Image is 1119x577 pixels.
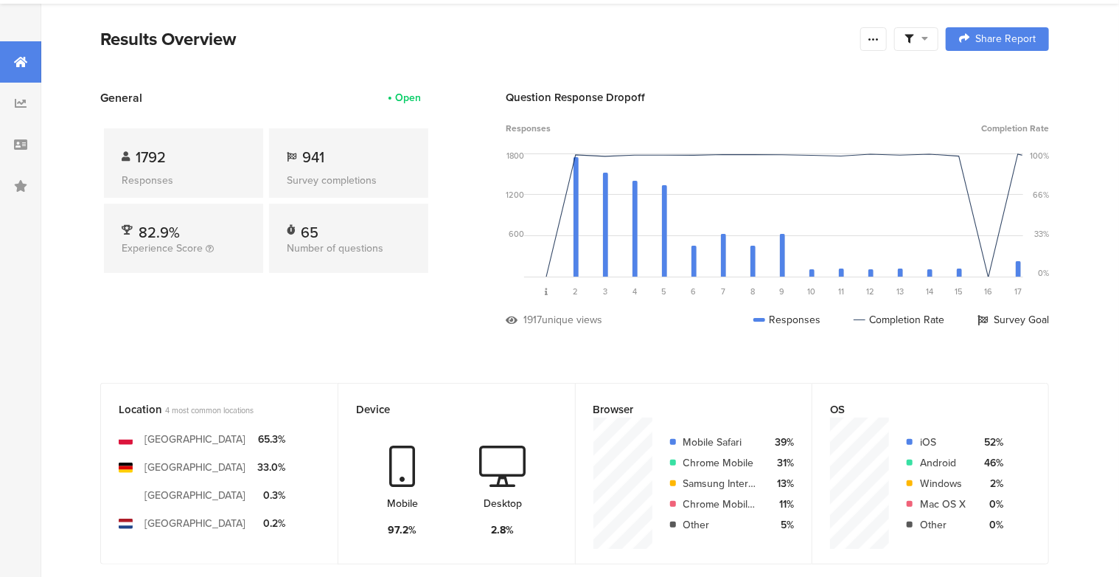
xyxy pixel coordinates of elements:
span: 9 [780,286,785,297]
div: Device [356,401,533,418]
span: 16 [985,286,993,297]
div: Other [683,517,757,533]
div: Responses [122,173,245,188]
div: 0% [977,517,1003,533]
span: 7 [721,286,725,297]
div: Windows [920,476,966,491]
div: [GEOGRAPHIC_DATA] [144,488,245,503]
span: 3 [603,286,607,297]
div: iOS [920,435,966,450]
div: [GEOGRAPHIC_DATA] [144,516,245,531]
span: 13 [896,286,904,297]
div: 2% [977,476,1003,491]
span: Experience Score [122,241,203,256]
span: 15 [955,286,963,297]
div: 97.2% [388,522,416,538]
span: 12 [867,286,875,297]
div: 65.3% [257,432,285,447]
span: 941 [302,146,324,168]
div: Responses [753,312,820,328]
div: Other [920,517,966,533]
div: 0.3% [257,488,285,503]
span: 5 [662,286,667,297]
div: Survey completions [287,173,411,188]
div: 46% [977,455,1003,471]
span: 82.9% [139,221,180,243]
div: unique views [542,312,602,328]
span: 2 [574,286,579,297]
div: Question Response Dropoff [506,89,1049,106]
span: 10 [808,286,816,297]
div: 52% [977,435,1003,450]
div: 1800 [506,150,524,162]
span: Share Report [975,34,1036,44]
span: 4 [632,286,637,297]
div: [GEOGRAPHIC_DATA] [144,460,245,475]
div: Mobile Safari [683,435,757,450]
span: 1792 [136,146,166,168]
span: 6 [691,286,697,297]
div: 0.2% [257,516,285,531]
div: Results Overview [100,26,853,52]
div: 66% [1033,189,1049,201]
div: 31% [768,455,794,471]
div: 100% [1030,150,1049,162]
div: Chrome Mobile iOS [683,497,757,512]
span: 11 [838,286,844,297]
div: Mobile [387,496,418,511]
div: OS [830,401,1006,418]
div: 1200 [506,189,524,201]
div: Location [119,401,296,418]
span: Number of questions [287,241,383,256]
div: Chrome Mobile [683,455,757,471]
div: Browser [593,401,770,418]
div: Samsung Internet [683,476,757,491]
span: 4 most common locations [165,404,254,416]
span: Responses [506,122,551,135]
span: 14 [926,286,933,297]
span: 17 [1014,286,1022,297]
div: 39% [768,435,794,450]
div: 65 [301,221,318,236]
div: 600 [509,228,524,240]
div: Survey Goal [977,312,1049,328]
div: Mac OS X [920,497,966,512]
div: 13% [768,476,794,491]
div: Desktop [484,496,522,511]
div: 2.8% [492,522,515,538]
div: 33.0% [257,460,285,475]
div: [GEOGRAPHIC_DATA] [144,432,245,447]
div: Completion Rate [854,312,944,328]
div: 1917 [523,312,542,328]
span: General [100,89,142,106]
div: 5% [768,517,794,533]
div: 0% [1038,267,1049,279]
span: 8 [750,286,755,297]
div: 33% [1034,228,1049,240]
div: 0% [977,497,1003,512]
div: Android [920,455,966,471]
span: Completion Rate [981,122,1049,135]
div: Open [395,90,421,106]
div: 11% [768,497,794,512]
